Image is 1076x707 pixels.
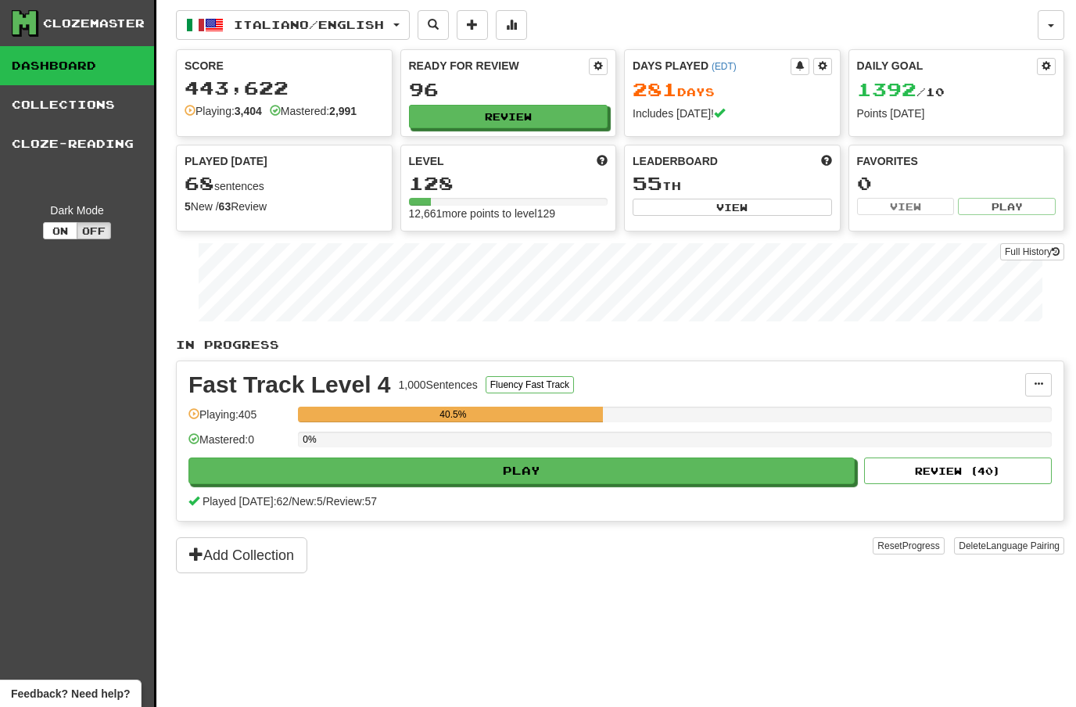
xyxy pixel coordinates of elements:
[857,58,1038,75] div: Daily Goal
[185,58,384,74] div: Score
[409,105,608,128] button: Review
[203,495,289,508] span: Played [DATE]: 62
[219,200,231,213] strong: 63
[857,85,945,99] span: / 10
[958,198,1056,215] button: Play
[185,153,267,169] span: Played [DATE]
[457,10,488,40] button: Add sentence to collection
[326,495,377,508] span: Review: 57
[11,686,130,702] span: Open feedback widget
[185,174,384,194] div: sentences
[77,222,111,239] button: Off
[303,407,603,422] div: 40.5%
[902,540,940,551] span: Progress
[43,222,77,239] button: On
[185,199,384,214] div: New / Review
[873,537,944,554] button: ResetProgress
[633,78,677,100] span: 281
[409,153,444,169] span: Level
[857,153,1056,169] div: Favorites
[633,174,832,194] div: th
[234,18,384,31] span: Italiano / English
[188,458,855,484] button: Play
[418,10,449,40] button: Search sentences
[176,537,307,573] button: Add Collection
[712,61,737,72] a: (EDT)
[289,495,292,508] span: /
[409,206,608,221] div: 12,661 more points to level 129
[857,106,1056,121] div: Points [DATE]
[185,172,214,194] span: 68
[188,407,290,432] div: Playing: 405
[12,203,142,218] div: Dark Mode
[235,105,262,117] strong: 3,404
[323,495,326,508] span: /
[409,58,590,74] div: Ready for Review
[188,432,290,458] div: Mastered: 0
[633,199,832,216] button: View
[986,540,1060,551] span: Language Pairing
[188,373,391,397] div: Fast Track Level 4
[409,174,608,193] div: 128
[633,106,832,121] div: Includes [DATE]!
[185,200,191,213] strong: 5
[329,105,357,117] strong: 2,991
[292,495,323,508] span: New: 5
[633,153,718,169] span: Leaderboard
[954,537,1064,554] button: DeleteLanguage Pairing
[633,58,791,74] div: Days Played
[185,103,262,119] div: Playing:
[176,337,1064,353] p: In Progress
[864,458,1052,484] button: Review (40)
[597,153,608,169] span: Score more points to level up
[185,78,384,98] div: 443,622
[857,198,955,215] button: View
[486,376,574,393] button: Fluency Fast Track
[496,10,527,40] button: More stats
[857,174,1056,193] div: 0
[176,10,410,40] button: Italiano/English
[857,78,916,100] span: 1392
[409,80,608,99] div: 96
[633,80,832,100] div: Day s
[633,172,662,194] span: 55
[43,16,145,31] div: Clozemaster
[399,377,478,393] div: 1,000 Sentences
[270,103,357,119] div: Mastered:
[1000,243,1064,260] a: Full History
